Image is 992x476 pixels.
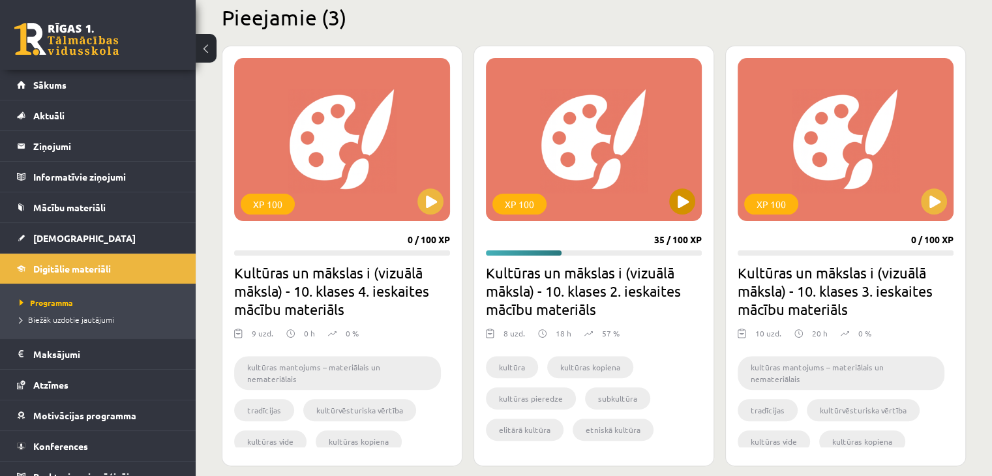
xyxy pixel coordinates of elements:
a: Mācību materiāli [17,192,179,222]
li: tradīcijas [234,399,294,421]
h2: Kultūras un mākslas i (vizuālā māksla) - 10. klases 4. ieskaites mācību materiāls [234,263,450,318]
legend: Informatīvie ziņojumi [33,162,179,192]
a: Biežāk uzdotie jautājumi [20,314,183,325]
a: [DEMOGRAPHIC_DATA] [17,223,179,253]
span: Konferences [33,440,88,452]
a: Programma [20,297,183,308]
p: 0 % [346,327,359,339]
a: Digitālie materiāli [17,254,179,284]
h2: Pieejamie (3) [222,5,966,30]
a: Atzīmes [17,370,179,400]
p: 0 % [858,327,871,339]
li: kultūras kopiena [547,356,633,378]
li: etniskā kultūra [573,419,654,441]
a: Maksājumi [17,339,179,369]
h2: Kultūras un mākslas i (vizuālā māksla) - 10. klases 3. ieskaites mācību materiāls [738,263,954,318]
legend: Maksājumi [33,339,179,369]
p: 0 h [304,327,315,339]
div: 9 uzd. [252,327,273,347]
span: [DEMOGRAPHIC_DATA] [33,232,136,244]
span: Biežāk uzdotie jautājumi [20,314,114,325]
p: 57 % [602,327,620,339]
span: Digitālie materiāli [33,263,111,275]
li: tradīcijas [738,399,798,421]
div: XP 100 [492,194,547,215]
div: XP 100 [241,194,295,215]
li: kultūras kopiena [316,430,402,453]
li: kultūras vide [234,430,307,453]
a: Sākums [17,70,179,100]
li: subkultūra [585,387,650,409]
span: Motivācijas programma [33,409,136,421]
li: kultūras mantojums – materiālais un nemateriālais [738,356,944,390]
a: Ziņojumi [17,131,179,161]
p: 20 h [812,327,828,339]
a: Aktuāli [17,100,179,130]
li: kultūras vide [738,430,810,453]
a: Informatīvie ziņojumi [17,162,179,192]
span: Atzīmes [33,379,68,391]
li: kultūras mantojums – materiālais un nemateriālais [234,356,441,390]
a: Konferences [17,431,179,461]
span: Mācību materiāli [33,201,106,213]
span: Sākums [33,79,67,91]
a: Rīgas 1. Tālmācības vidusskola [14,23,119,55]
span: Aktuāli [33,110,65,121]
li: kultūras kopiena [819,430,905,453]
span: Programma [20,297,73,308]
li: kultūras pieredze [486,387,576,409]
legend: Ziņojumi [33,131,179,161]
li: kultūra [486,356,538,378]
div: 10 uzd. [755,327,781,347]
div: 8 uzd. [504,327,525,347]
li: kultūrvēsturiska vērtība [303,399,416,421]
p: 18 h [556,327,571,339]
li: elitārā kultūra [486,419,564,441]
h2: Kultūras un mākslas i (vizuālā māksla) - 10. klases 2. ieskaites mācību materiāls [486,263,702,318]
div: XP 100 [744,194,798,215]
a: Motivācijas programma [17,400,179,430]
li: kultūrvēsturiska vērtība [807,399,920,421]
